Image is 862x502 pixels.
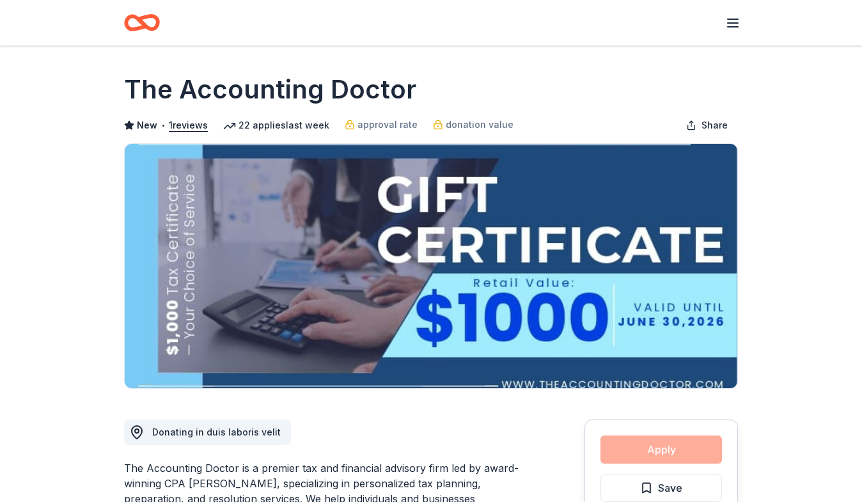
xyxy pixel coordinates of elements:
span: approval rate [357,117,418,132]
a: donation value [433,117,513,132]
button: 1reviews [169,118,208,133]
span: • [161,120,166,130]
span: Save [658,480,682,496]
button: Save [600,474,722,502]
span: New [137,118,157,133]
div: 22 applies last week [223,118,329,133]
button: Share [676,113,738,138]
span: Donating in duis laboris velit [152,427,281,437]
a: approval rate [345,117,418,132]
span: Share [701,118,728,133]
span: donation value [446,117,513,132]
img: Image for The Accounting Doctor [125,144,737,388]
h1: The Accounting Doctor [124,72,416,107]
a: Home [124,8,160,38]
